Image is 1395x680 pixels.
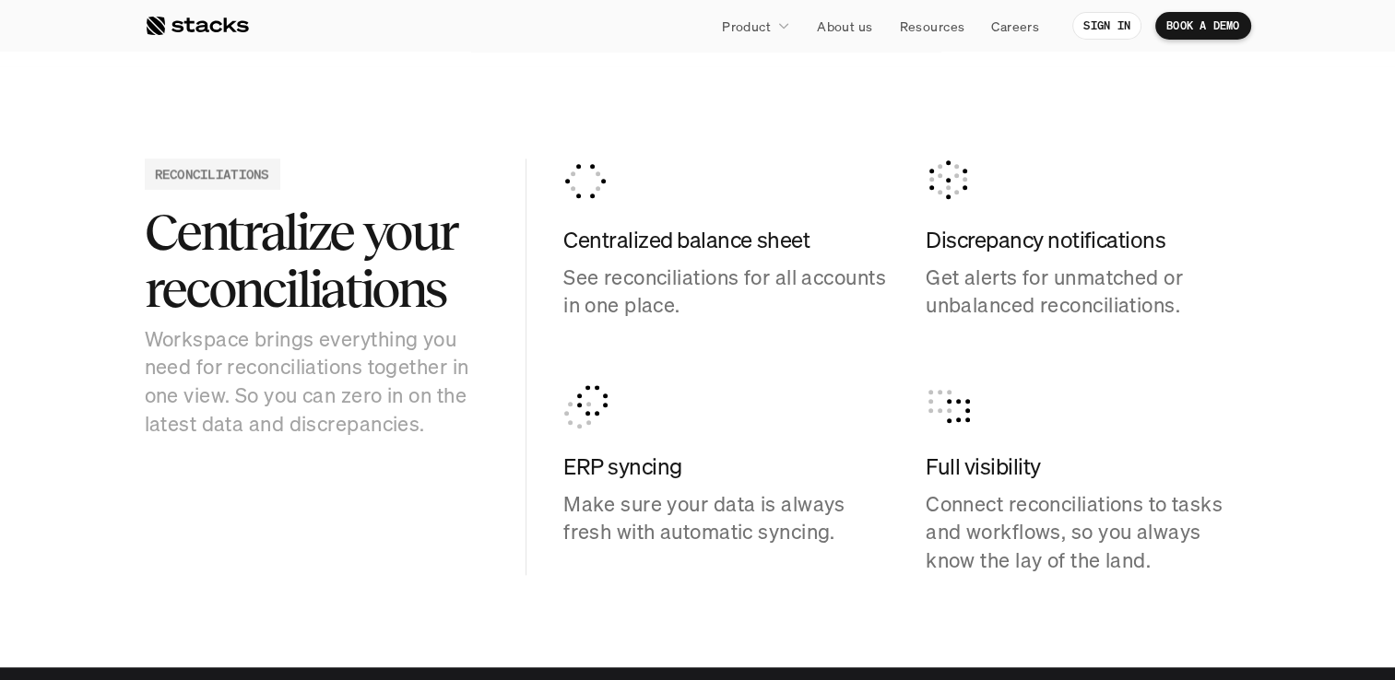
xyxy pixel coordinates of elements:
h2: RECONCILIATIONS [155,164,269,183]
p: See reconciliations for all accounts in one place. [563,264,889,321]
a: Privacy Policy [218,351,299,364]
p: Workspace brings everything you need for reconciliations together in one view. So you can zero in... [145,325,489,439]
a: SIGN IN [1072,12,1141,40]
h4: Discrepancy notifications [926,225,1251,256]
p: Connect reconciliations to tasks and workflows, so you always know the lay of the land. [926,490,1251,575]
p: Resources [899,17,964,36]
a: Resources [888,9,975,42]
a: Careers [980,9,1050,42]
a: BOOK A DEMO [1155,12,1251,40]
p: Product [722,17,771,36]
p: SIGN IN [1083,19,1130,32]
h4: ERP syncing [563,451,889,483]
p: Careers [991,17,1039,36]
p: Make sure your data is always fresh with automatic syncing. [563,490,889,547]
p: Get alerts for unmatched or unbalanced reconciliations. [926,264,1251,321]
h2: Centralize your reconciliations [145,204,489,317]
h4: Centralized balance sheet [563,225,889,256]
p: About us [817,17,872,36]
p: BOOK A DEMO [1166,19,1240,32]
a: About us [806,9,883,42]
h4: Full visibility [926,451,1251,483]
